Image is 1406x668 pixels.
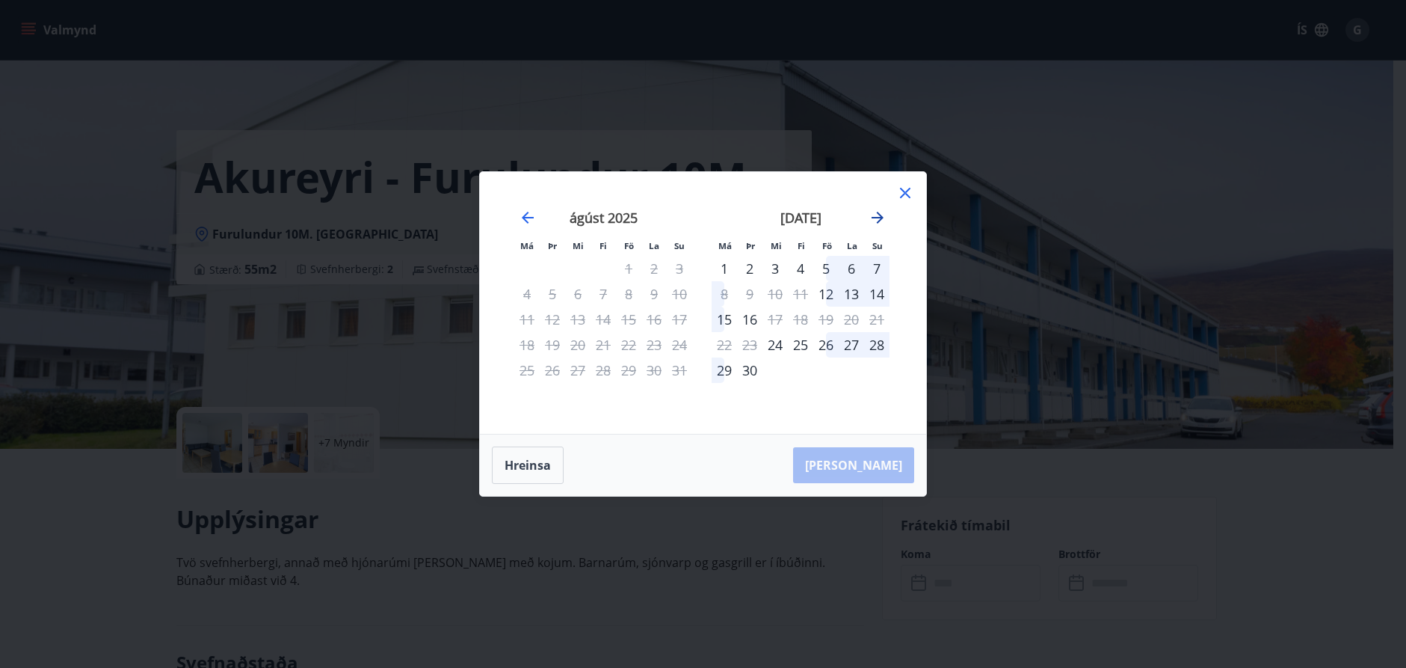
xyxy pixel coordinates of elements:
small: Mi [573,240,584,251]
strong: [DATE] [780,209,821,227]
td: Not available. miðvikudagur, 17. september 2025 [762,307,788,332]
td: Choose fimmtudagur, 4. september 2025 as your check-in date. It’s available. [788,256,813,281]
div: Aðeins innritun í boði [762,332,788,358]
td: Choose föstudagur, 5. september 2025 as your check-in date. It’s available. [813,256,839,281]
td: Choose sunnudagur, 14. september 2025 as your check-in date. It’s available. [864,281,889,307]
div: 28 [864,332,889,358]
div: 30 [737,358,762,383]
td: Choose laugardagur, 13. september 2025 as your check-in date. It’s available. [839,281,864,307]
td: Choose þriðjudagur, 16. september 2025 as your check-in date. It’s available. [737,307,762,332]
td: Not available. sunnudagur, 24. ágúst 2025 [667,332,692,358]
td: Choose mánudagur, 1. september 2025 as your check-in date. It’s available. [712,256,737,281]
div: Calendar [498,190,908,416]
td: Choose sunnudagur, 28. september 2025 as your check-in date. It’s available. [864,332,889,358]
td: Not available. föstudagur, 1. ágúst 2025 [616,256,641,281]
div: 27 [839,332,864,358]
td: Not available. fimmtudagur, 14. ágúst 2025 [591,307,616,332]
div: 7 [864,256,889,281]
small: Þr [548,240,557,251]
div: 14 [864,281,889,307]
td: Not available. mánudagur, 25. ágúst 2025 [514,358,540,383]
td: Not available. þriðjudagur, 12. ágúst 2025 [540,307,565,332]
div: Move backward to switch to the previous month. [519,209,537,227]
td: Not available. mánudagur, 8. september 2025 [712,281,737,307]
td: Not available. föstudagur, 19. september 2025 [813,307,839,332]
small: La [649,240,659,251]
td: Not available. miðvikudagur, 6. ágúst 2025 [565,281,591,307]
td: Choose þriðjudagur, 30. september 2025 as your check-in date. It’s available. [737,358,762,383]
td: Not available. laugardagur, 20. september 2025 [839,307,864,332]
td: Not available. þriðjudagur, 26. ágúst 2025 [540,358,565,383]
div: 6 [839,256,864,281]
td: Not available. föstudagur, 22. ágúst 2025 [616,332,641,358]
td: Not available. mánudagur, 22. september 2025 [712,332,737,358]
td: Not available. sunnudagur, 3. ágúst 2025 [667,256,692,281]
td: Not available. þriðjudagur, 5. ágúst 2025 [540,281,565,307]
td: Not available. mánudagur, 4. ágúst 2025 [514,281,540,307]
button: Hreinsa [492,447,564,484]
small: Fi [599,240,607,251]
div: Move forward to switch to the next month. [869,209,887,227]
div: 25 [788,332,813,358]
td: Not available. fimmtudagur, 18. september 2025 [788,307,813,332]
div: 3 [762,256,788,281]
td: Not available. fimmtudagur, 21. ágúst 2025 [591,332,616,358]
small: Þr [746,240,755,251]
small: Su [674,240,685,251]
div: 29 [712,358,737,383]
div: 15 [712,307,737,332]
td: Not available. fimmtudagur, 28. ágúst 2025 [591,358,616,383]
td: Choose mánudagur, 29. september 2025 as your check-in date. It’s available. [712,358,737,383]
strong: ágúst 2025 [570,209,638,227]
td: Not available. föstudagur, 15. ágúst 2025 [616,307,641,332]
td: Not available. laugardagur, 16. ágúst 2025 [641,307,667,332]
td: Not available. þriðjudagur, 23. september 2025 [737,332,762,358]
div: 16 [737,307,762,332]
td: Not available. laugardagur, 23. ágúst 2025 [641,332,667,358]
small: La [847,240,857,251]
div: 13 [839,281,864,307]
td: Choose þriðjudagur, 2. september 2025 as your check-in date. It’s available. [737,256,762,281]
td: Not available. föstudagur, 29. ágúst 2025 [616,358,641,383]
small: Má [520,240,534,251]
td: Not available. laugardagur, 2. ágúst 2025 [641,256,667,281]
div: Aðeins útritun í boði [762,307,788,332]
td: Not available. sunnudagur, 31. ágúst 2025 [667,358,692,383]
td: Choose mánudagur, 15. september 2025 as your check-in date. It’s available. [712,307,737,332]
td: Choose laugardagur, 27. september 2025 as your check-in date. It’s available. [839,332,864,358]
div: 26 [813,332,839,358]
td: Choose miðvikudagur, 24. september 2025 as your check-in date. It’s available. [762,332,788,358]
td: Choose laugardagur, 6. september 2025 as your check-in date. It’s available. [839,256,864,281]
small: Fö [822,240,832,251]
td: Not available. miðvikudagur, 27. ágúst 2025 [565,358,591,383]
td: Not available. þriðjudagur, 19. ágúst 2025 [540,332,565,358]
td: Not available. mánudagur, 18. ágúst 2025 [514,332,540,358]
small: Su [872,240,883,251]
small: Mi [771,240,782,251]
small: Má [718,240,732,251]
td: Not available. laugardagur, 30. ágúst 2025 [641,358,667,383]
td: Not available. föstudagur, 8. ágúst 2025 [616,281,641,307]
td: Not available. laugardagur, 9. ágúst 2025 [641,281,667,307]
td: Not available. miðvikudagur, 20. ágúst 2025 [565,332,591,358]
div: Aðeins innritun í boði [712,256,737,281]
div: 4 [788,256,813,281]
td: Not available. mánudagur, 11. ágúst 2025 [514,307,540,332]
td: Not available. sunnudagur, 17. ágúst 2025 [667,307,692,332]
div: 2 [737,256,762,281]
td: Choose föstudagur, 26. september 2025 as your check-in date. It’s available. [813,332,839,358]
td: Choose miðvikudagur, 3. september 2025 as your check-in date. It’s available. [762,256,788,281]
td: Choose föstudagur, 12. september 2025 as your check-in date. It’s available. [813,281,839,307]
div: Aðeins útritun í boði [712,281,737,307]
td: Not available. fimmtudagur, 11. september 2025 [788,281,813,307]
div: Aðeins innritun í boði [813,281,839,307]
td: Choose sunnudagur, 7. september 2025 as your check-in date. It’s available. [864,256,889,281]
td: Not available. sunnudagur, 21. september 2025 [864,307,889,332]
td: Not available. þriðjudagur, 9. september 2025 [737,281,762,307]
td: Not available. miðvikudagur, 13. ágúst 2025 [565,307,591,332]
div: 5 [813,256,839,281]
small: Fö [624,240,634,251]
td: Not available. fimmtudagur, 7. ágúst 2025 [591,281,616,307]
td: Not available. miðvikudagur, 10. september 2025 [762,281,788,307]
small: Fi [798,240,805,251]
